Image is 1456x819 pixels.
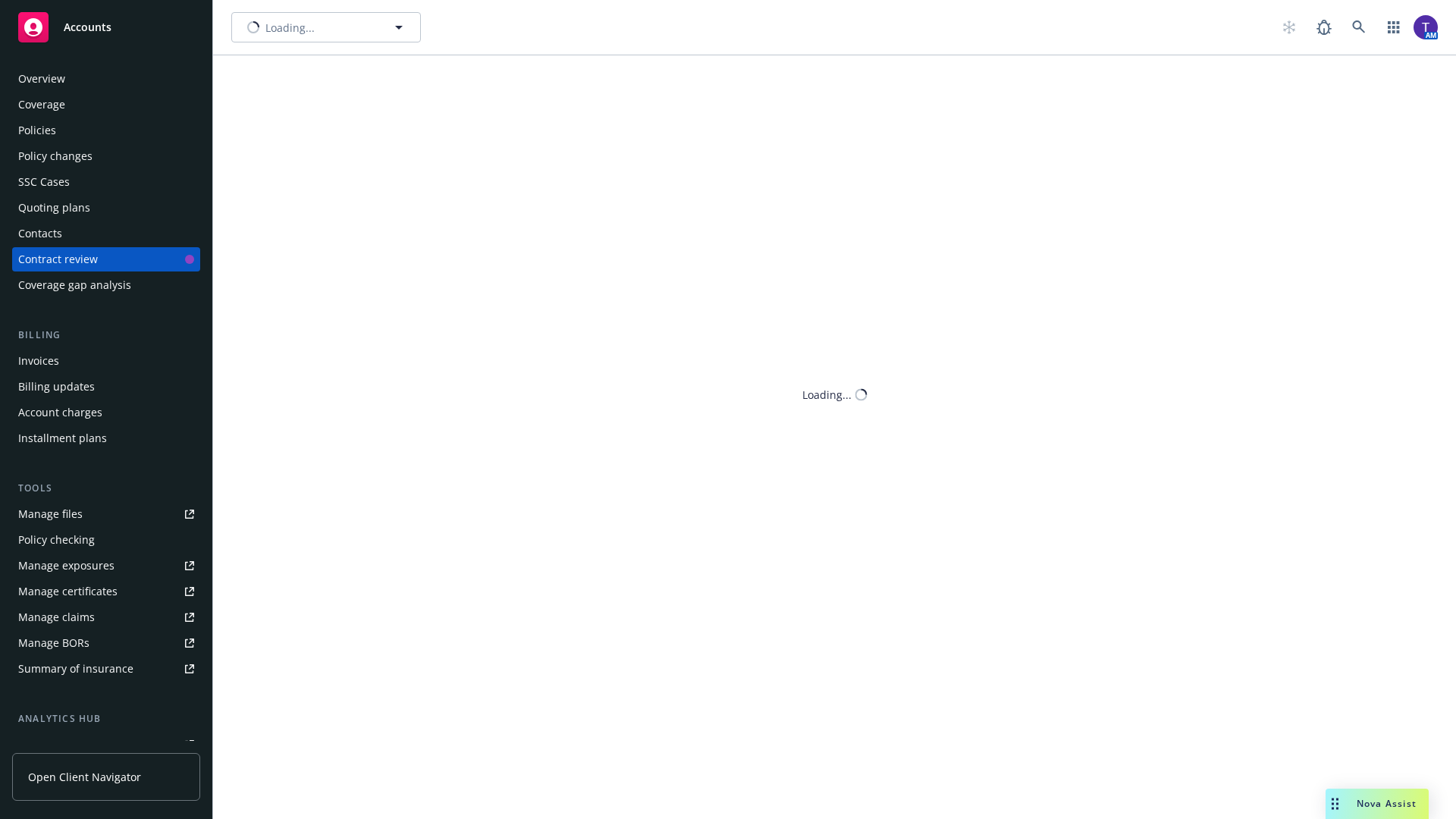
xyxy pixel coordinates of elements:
[1344,12,1374,42] a: Search
[265,20,315,36] span: Loading...
[12,144,200,168] a: Policy changes
[12,605,200,629] a: Manage claims
[1326,789,1429,819] button: Nova Assist
[12,579,200,604] a: Manage certificates
[18,67,65,91] div: Overview
[12,528,200,552] a: Policy checking
[18,528,95,552] div: Policy checking
[18,631,89,655] div: Manage BORs
[12,247,200,271] a: Contract review
[18,733,144,757] div: Loss summary generator
[12,481,200,496] div: Tools
[18,118,56,143] div: Policies
[18,605,95,629] div: Manage claims
[12,221,200,246] a: Contacts
[1357,797,1417,810] span: Nova Assist
[18,554,115,578] div: Manage exposures
[12,196,200,220] a: Quoting plans
[18,579,118,604] div: Manage certificates
[1326,789,1345,819] div: Drag to move
[802,387,852,403] div: Loading...
[12,631,200,655] a: Manage BORs
[1414,15,1438,39] img: photo
[12,93,200,117] a: Coverage
[12,170,200,194] a: SSC Cases
[18,375,95,399] div: Billing updates
[12,6,200,49] a: Accounts
[18,349,59,373] div: Invoices
[12,657,200,681] a: Summary of insurance
[1309,12,1339,42] a: Report a Bug
[1274,12,1304,42] a: Start snowing
[18,144,93,168] div: Policy changes
[12,118,200,143] a: Policies
[28,769,141,785] span: Open Client Navigator
[18,502,83,526] div: Manage files
[18,273,131,297] div: Coverage gap analysis
[18,170,70,194] div: SSC Cases
[12,375,200,399] a: Billing updates
[18,221,62,246] div: Contacts
[12,273,200,297] a: Coverage gap analysis
[18,196,90,220] div: Quoting plans
[18,400,102,425] div: Account charges
[18,93,65,117] div: Coverage
[12,400,200,425] a: Account charges
[12,426,200,450] a: Installment plans
[12,328,200,343] div: Billing
[12,502,200,526] a: Manage files
[1379,12,1409,42] a: Switch app
[18,657,133,681] div: Summary of insurance
[64,21,111,33] span: Accounts
[12,554,200,578] a: Manage exposures
[231,12,421,42] button: Loading...
[12,711,200,726] div: Analytics hub
[12,733,200,757] a: Loss summary generator
[18,247,98,271] div: Contract review
[18,426,107,450] div: Installment plans
[12,349,200,373] a: Invoices
[12,67,200,91] a: Overview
